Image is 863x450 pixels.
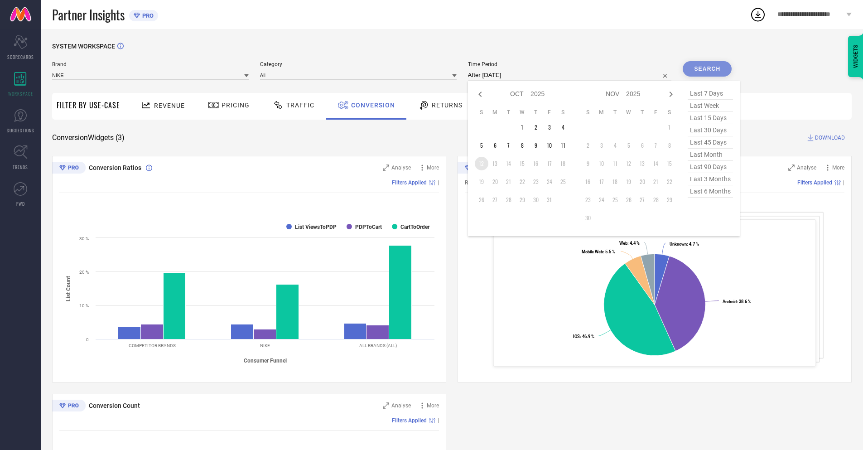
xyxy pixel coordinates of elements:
[595,157,608,170] td: Mon Nov 10 2025
[636,157,649,170] td: Thu Nov 13 2025
[622,139,636,152] td: Wed Nov 05 2025
[286,102,314,109] span: Traffic
[573,334,594,339] text: : 46.9 %
[475,193,488,207] td: Sun Oct 26 2025
[595,109,608,116] th: Monday
[52,133,125,142] span: Conversion Widgets ( 3 )
[427,402,439,409] span: More
[556,175,570,189] td: Sat Oct 25 2025
[543,109,556,116] th: Friday
[581,109,595,116] th: Sunday
[608,109,622,116] th: Tuesday
[79,303,89,308] text: 10 %
[581,139,595,152] td: Sun Nov 02 2025
[797,179,832,186] span: Filters Applied
[458,162,491,175] div: Premium
[359,343,397,348] text: ALL BRANDS (ALL)
[468,70,672,81] input: Select time period
[595,193,608,207] td: Mon Nov 24 2025
[622,175,636,189] td: Wed Nov 19 2025
[663,139,676,152] td: Sat Nov 08 2025
[89,402,140,409] span: Conversion Count
[502,175,516,189] td: Tue Oct 21 2025
[582,249,615,254] text: : 5.5 %
[649,157,663,170] td: Fri Nov 14 2025
[295,224,337,230] text: List ViewsToPDP
[392,417,427,424] span: Filters Applied
[595,139,608,152] td: Mon Nov 03 2025
[488,175,502,189] td: Mon Oct 20 2025
[622,157,636,170] td: Wed Nov 12 2025
[79,236,89,241] text: 30 %
[488,157,502,170] td: Mon Oct 13 2025
[516,121,529,134] td: Wed Oct 01 2025
[649,193,663,207] td: Fri Nov 28 2025
[502,109,516,116] th: Tuesday
[129,343,176,348] text: COMPETITOR BRANDS
[427,165,439,171] span: More
[649,109,663,116] th: Friday
[52,400,86,413] div: Premium
[391,165,411,171] span: Analyse
[832,165,844,171] span: More
[516,193,529,207] td: Wed Oct 29 2025
[391,402,411,409] span: Analyse
[52,61,249,68] span: Brand
[516,109,529,116] th: Wednesday
[65,276,72,301] tspan: List Count
[52,43,115,50] span: SYSTEM WORKSPACE
[13,164,28,170] span: TRENDS
[636,193,649,207] td: Thu Nov 27 2025
[595,175,608,189] td: Mon Nov 17 2025
[556,121,570,134] td: Sat Oct 04 2025
[608,157,622,170] td: Tue Nov 11 2025
[438,179,439,186] span: |
[543,157,556,170] td: Fri Oct 17 2025
[582,249,603,254] tspan: Mobile Web
[723,299,751,304] text: : 38.6 %
[608,175,622,189] td: Tue Nov 18 2025
[619,241,640,246] text: : 4.4 %
[52,162,86,175] div: Premium
[688,161,733,173] span: last 90 days
[543,193,556,207] td: Fri Oct 31 2025
[688,136,733,149] span: last 45 days
[688,124,733,136] span: last 30 days
[815,133,845,142] span: DOWNLOAD
[8,90,33,97] span: WORKSPACE
[556,109,570,116] th: Saturday
[7,53,34,60] span: SCORECARDS
[16,200,25,207] span: FWD
[649,175,663,189] td: Fri Nov 21 2025
[622,109,636,116] th: Wednesday
[688,173,733,185] span: last 3 months
[351,102,395,109] span: Conversion
[556,157,570,170] td: Sat Oct 18 2025
[465,179,509,186] span: Revenue (% share)
[636,175,649,189] td: Thu Nov 20 2025
[608,193,622,207] td: Tue Nov 25 2025
[222,102,250,109] span: Pricing
[516,139,529,152] td: Wed Oct 08 2025
[529,121,543,134] td: Thu Oct 02 2025
[556,139,570,152] td: Sat Oct 11 2025
[475,139,488,152] td: Sun Oct 05 2025
[7,127,34,134] span: SUGGESTIONS
[86,337,89,342] text: 0
[529,109,543,116] th: Thursday
[79,270,89,275] text: 20 %
[529,139,543,152] td: Thu Oct 09 2025
[52,5,125,24] span: Partner Insights
[788,165,795,171] svg: Zoom
[244,358,287,364] tspan: Consumer Funnel
[516,175,529,189] td: Wed Oct 22 2025
[797,165,816,171] span: Analyse
[688,87,733,100] span: last 7 days
[663,109,676,116] th: Saturday
[688,149,733,161] span: last month
[619,241,627,246] tspan: Web
[89,164,141,171] span: Conversion Ratios
[688,112,733,124] span: last 15 days
[383,402,389,409] svg: Zoom
[543,139,556,152] td: Fri Oct 10 2025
